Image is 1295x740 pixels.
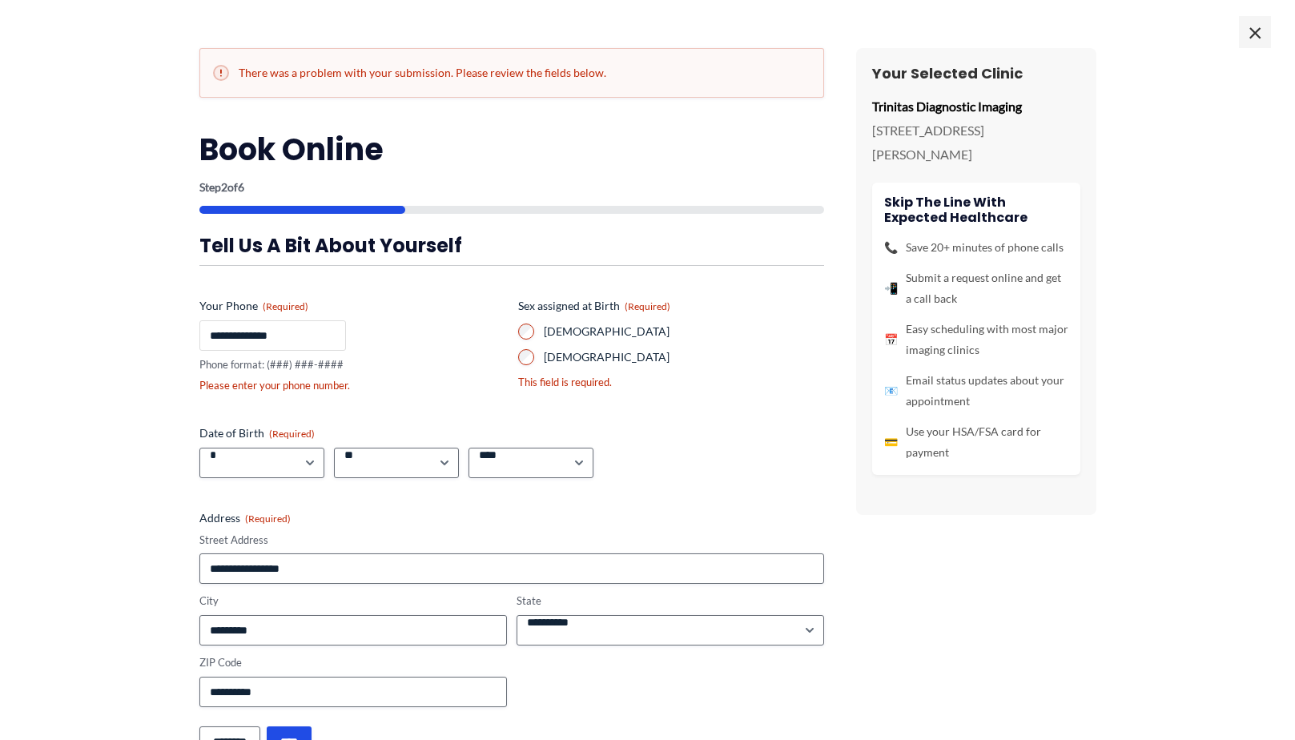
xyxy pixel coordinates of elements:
label: [DEMOGRAPHIC_DATA] [544,324,824,340]
h4: Skip the line with Expected Healthcare [884,195,1068,225]
legend: Date of Birth [199,425,315,441]
span: 6 [238,180,244,194]
span: 📅 [884,329,898,350]
li: Email status updates about your appointment [884,370,1068,412]
div: Phone format: (###) ###-#### [199,357,505,372]
label: [DEMOGRAPHIC_DATA] [544,349,824,365]
span: (Required) [245,513,291,525]
li: Easy scheduling with most major imaging clinics [884,319,1068,360]
legend: Address [199,510,291,526]
li: Save 20+ minutes of phone calls [884,237,1068,258]
span: (Required) [625,300,670,312]
label: Street Address [199,533,824,548]
label: City [199,593,507,609]
span: (Required) [269,428,315,440]
span: × [1239,16,1271,48]
li: Submit a request online and get a call back [884,267,1068,309]
label: Your Phone [199,298,505,314]
legend: Sex assigned at Birth [518,298,670,314]
span: 📲 [884,278,898,299]
li: Use your HSA/FSA card for payment [884,421,1068,463]
h2: There was a problem with your submission. Please review the fields below. [213,65,810,81]
label: State [517,593,824,609]
label: ZIP Code [199,655,507,670]
div: Please enter your phone number. [199,378,505,393]
span: 📧 [884,380,898,401]
span: 💳 [884,432,898,452]
span: 2 [221,180,227,194]
p: Step of [199,182,824,193]
h2: Book Online [199,130,824,169]
h3: Your Selected Clinic [872,64,1080,82]
span: (Required) [263,300,308,312]
h3: Tell us a bit about yourself [199,233,824,258]
p: [STREET_ADDRESS][PERSON_NAME] [872,119,1080,166]
div: This field is required. [518,375,824,390]
p: Trinitas Diagnostic Imaging [872,95,1080,119]
span: 📞 [884,237,898,258]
